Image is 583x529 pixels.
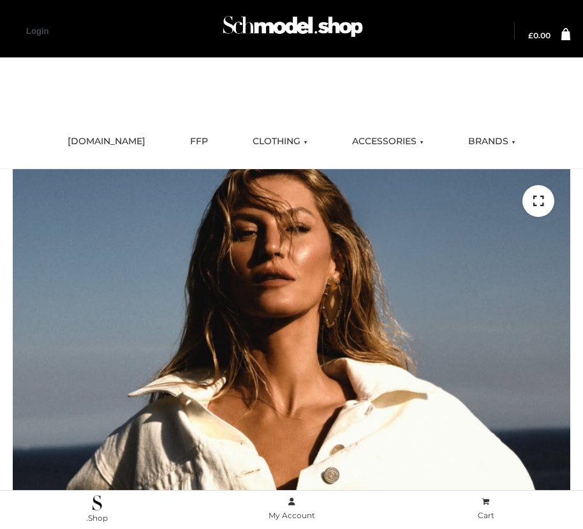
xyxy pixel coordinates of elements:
span: £ [528,31,533,40]
a: £0.00 [528,32,550,40]
a: FFP [181,128,218,156]
bdi: 0.00 [528,31,550,40]
a: Login [26,26,48,36]
a: My Account [195,495,389,523]
a: Schmodel Admin 964 [217,11,366,52]
img: Schmodel Admin 964 [219,7,366,52]
a: CLOTHING [243,128,317,156]
span: My Account [269,510,315,520]
a: Cart [388,495,583,523]
span: Cart [478,510,494,520]
a: BRANDS [459,128,525,156]
span: .Shop [86,513,108,523]
a: ACCESSORIES [343,128,433,156]
a: [DOMAIN_NAME] [58,128,155,156]
img: .Shop [92,495,102,510]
